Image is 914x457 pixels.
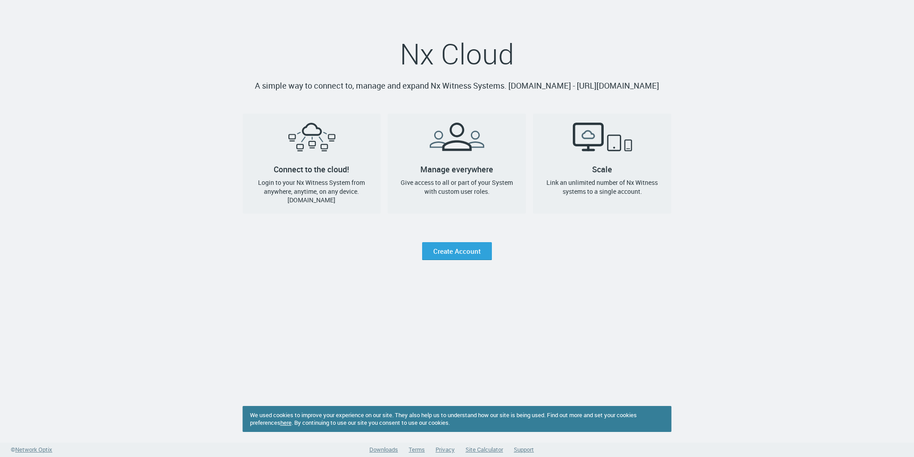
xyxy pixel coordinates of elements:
[250,411,637,427] span: We used cookies to improve your experience on our site. They also help us to understand how our s...
[388,114,526,169] h2: Manage everywhere
[422,242,492,260] a: Create Account
[243,114,381,169] h2: Connect to the cloud!
[436,445,455,453] a: Privacy
[369,445,398,453] a: Downloads
[540,178,664,196] h4: Link an unlimited number of Nx Witness systems to a single account.
[409,445,425,453] a: Terms
[388,114,526,214] a: Manage everywhereGive access to all or part of your System with custom user roles.
[533,114,671,214] a: ScaleLink an unlimited number of Nx Witness systems to a single account.
[533,114,671,169] h2: Scale
[400,34,514,73] span: Nx Cloud
[465,445,503,453] a: Site Calculator
[243,80,672,92] p: A simple way to connect to, manage and expand Nx Witness Systems. [DOMAIN_NAME] - [URL][DOMAIN_NAME]
[11,445,52,454] a: ©Network Optix
[280,419,292,427] a: here
[250,178,374,205] h4: Login to your Nx Witness System from anywhere, anytime, on any device. [DOMAIN_NAME]
[15,445,52,453] span: Network Optix
[514,445,534,453] a: Support
[395,178,519,196] h4: Give access to all or part of your System with custom user roles.
[292,419,450,427] span: . By continuing to use our site you consent to use our cookies.
[243,114,381,214] a: Connect to the cloud!Login to your Nx Witness System from anywhere, anytime, on any device. [DOMA...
